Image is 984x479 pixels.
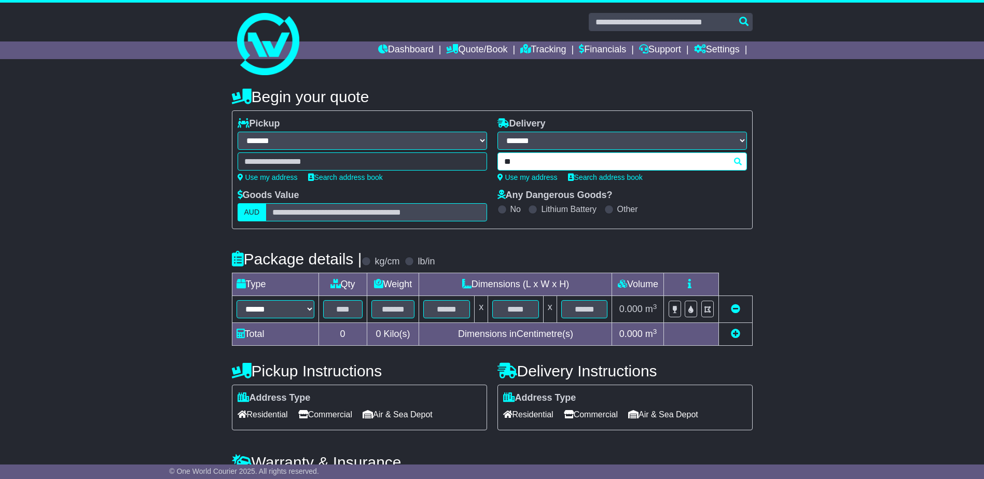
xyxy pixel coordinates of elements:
label: Address Type [503,392,576,404]
td: Qty [318,273,367,296]
span: Residential [238,406,288,422]
a: Support [639,41,681,59]
label: lb/in [418,256,435,267]
span: Air & Sea Depot [628,406,698,422]
label: AUD [238,203,267,221]
a: Quote/Book [446,41,507,59]
label: Other [617,204,638,214]
label: Address Type [238,392,311,404]
td: 0 [318,323,367,346]
h4: Begin your quote [232,88,753,105]
a: Use my address [238,173,298,181]
a: Dashboard [378,41,434,59]
td: x [475,296,488,323]
h4: Delivery Instructions [497,362,753,379]
span: Commercial [564,406,618,422]
a: Search address book [568,173,643,181]
label: Lithium Battery [541,204,597,214]
span: Commercial [298,406,352,422]
span: Air & Sea Depot [363,406,433,422]
typeahead: Please provide city [497,152,747,171]
label: Delivery [497,118,546,130]
a: Add new item [731,329,740,339]
td: Dimensions in Centimetre(s) [419,323,612,346]
span: 0.000 [619,329,643,339]
a: Financials [579,41,626,59]
label: kg/cm [375,256,399,267]
span: Residential [503,406,553,422]
td: Total [232,323,318,346]
sup: 3 [653,303,657,311]
h4: Package details | [232,250,362,267]
td: Dimensions (L x W x H) [419,273,612,296]
a: Settings [694,41,740,59]
h4: Warranty & Insurance [232,454,753,471]
td: x [543,296,557,323]
span: m [645,329,657,339]
span: 0 [376,329,381,339]
h4: Pickup Instructions [232,362,487,379]
td: Weight [367,273,419,296]
span: 0.000 [619,304,643,314]
label: Goods Value [238,190,299,201]
a: Search address book [308,173,383,181]
td: Kilo(s) [367,323,419,346]
label: No [510,204,521,214]
label: Pickup [238,118,280,130]
sup: 3 [653,328,657,335]
a: Remove this item [731,304,740,314]
span: © One World Courier 2025. All rights reserved. [169,467,319,475]
a: Tracking [520,41,566,59]
label: Any Dangerous Goods? [497,190,613,201]
td: Volume [612,273,664,296]
td: Type [232,273,318,296]
span: m [645,304,657,314]
a: Use my address [497,173,558,181]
